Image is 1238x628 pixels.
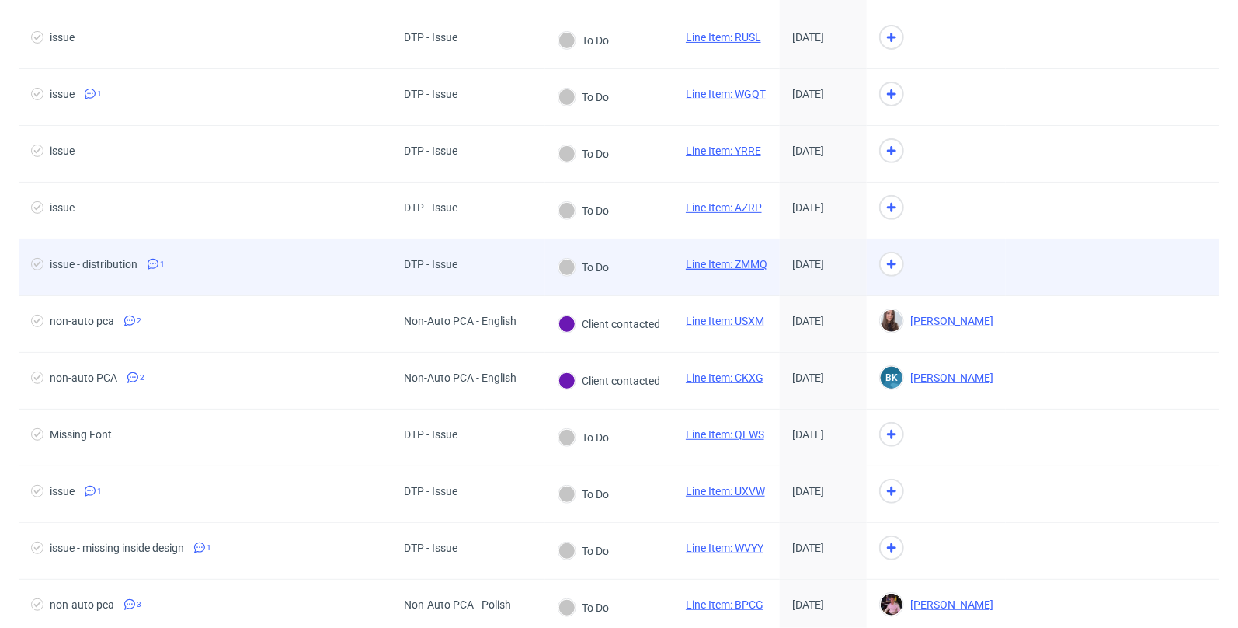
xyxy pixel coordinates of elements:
div: DTP - Issue [404,542,457,554]
span: [DATE] [792,88,824,100]
div: Non-Auto PCA - Polish [404,598,511,611]
div: To Do [558,486,609,503]
div: issue - missing inside design [50,542,184,554]
div: DTP - Issue [404,88,457,100]
span: [PERSON_NAME] [904,372,993,384]
span: 1 [97,88,102,100]
div: To Do [558,89,609,106]
div: DTP - Issue [404,201,457,214]
span: [DATE] [792,201,824,214]
a: Line Item: AZRP [686,201,762,214]
a: Line Item: WGQT [686,88,766,100]
div: Non-Auto PCA - English [404,315,516,327]
a: Line Item: YRRE [686,145,761,157]
span: 1 [160,258,165,270]
a: Line Item: WVYY [686,542,763,554]
a: Line Item: CKXG [686,372,763,384]
span: [DATE] [792,145,824,157]
div: DTP - Issue [404,258,457,270]
div: To Do [558,32,609,49]
span: [PERSON_NAME] [904,315,993,327]
div: issue - distribution [50,258,137,270]
a: Line Item: RUSL [686,31,761,44]
div: issue [50,31,75,44]
div: non-auto pca [50,598,114,611]
div: Non-Auto PCA - English [404,372,516,384]
div: To Do [558,599,609,616]
div: To Do [558,259,609,276]
span: [DATE] [792,598,824,611]
a: Line Item: QEWS [686,428,764,441]
div: DTP - Issue [404,145,457,157]
span: [PERSON_NAME] [904,598,993,611]
span: [DATE] [792,315,824,327]
div: issue [50,201,75,214]
div: DTP - Issue [404,31,457,44]
span: [DATE] [792,372,824,384]
span: [DATE] [792,258,824,270]
span: [DATE] [792,428,824,441]
a: Line Item: BPCG [686,598,763,611]
span: 1 [207,542,211,554]
span: [DATE] [792,542,824,554]
a: Line Item: USXM [686,315,764,327]
div: To Do [558,145,609,162]
img: Sandra Beśka [881,310,902,332]
span: [DATE] [792,485,824,497]
a: Line Item: UXVW [686,485,765,497]
figcaption: BK [881,367,902,389]
div: DTP - Issue [404,485,457,497]
div: To Do [558,543,609,560]
div: non-auto pca [50,315,114,327]
div: non-auto PCA [50,372,117,384]
div: issue [50,485,75,497]
a: Line Item: ZMMQ [686,258,767,270]
div: issue [50,145,75,157]
div: To Do [558,202,609,219]
span: 2 [137,315,141,327]
div: Missing Font [50,428,112,441]
span: 3 [137,598,141,611]
div: DTP - Issue [404,428,457,441]
div: issue [50,88,75,100]
div: Client contacted [558,372,660,389]
div: To Do [558,429,609,446]
span: 2 [140,372,144,384]
span: [DATE] [792,31,824,44]
span: 1 [97,485,102,497]
img: Aleks Ziemkowski [881,594,902,616]
div: Client contacted [558,316,660,333]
